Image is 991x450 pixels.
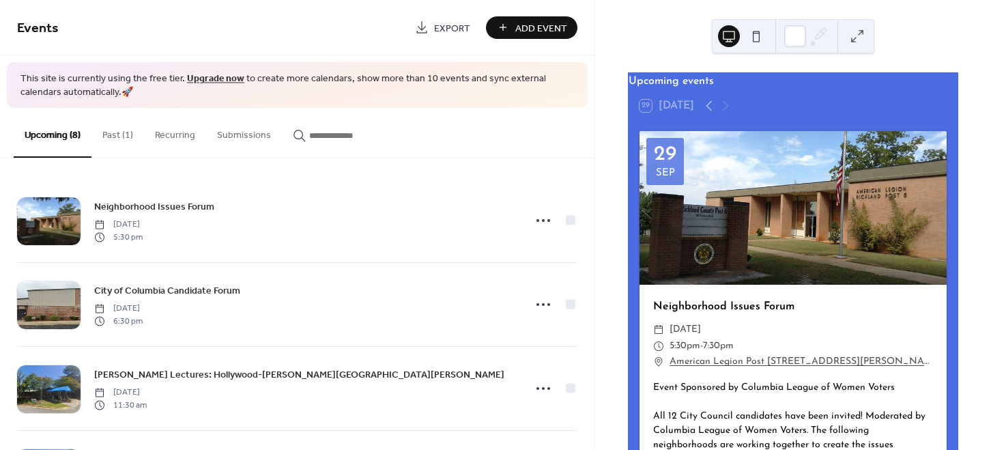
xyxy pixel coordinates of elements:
a: City of Columbia Candidate Forum [94,283,240,298]
button: Past (1) [91,108,144,156]
span: [DATE] [94,303,143,315]
span: 6:30 pm [94,315,143,327]
button: Recurring [144,108,206,156]
span: - [700,338,703,354]
span: 5:30 pm [94,231,143,243]
span: [DATE] [94,386,147,399]
button: Submissions [206,108,282,156]
button: Upcoming (8) [14,108,91,158]
div: Neighborhood Issues Forum [640,298,947,315]
button: Add Event [486,16,577,39]
span: 11:30 am [94,399,147,411]
span: Neighborhood Issues Forum [94,200,214,214]
div: ​ [653,338,664,354]
span: Events [17,15,59,42]
a: Neighborhood Issues Forum [94,199,214,214]
span: [DATE] [94,219,143,231]
a: [PERSON_NAME] Lectures: Hollywood-[PERSON_NAME][GEOGRAPHIC_DATA][PERSON_NAME] [94,367,504,382]
a: American Legion Post [STREET_ADDRESS][PERSON_NAME] [670,354,933,370]
span: This site is currently using the free tier. to create more calendars, show more than 10 events an... [20,72,574,99]
div: Sep [656,168,675,178]
span: 7:30pm [703,338,734,354]
div: ​ [653,354,664,370]
div: 29 [654,145,676,165]
span: City of Columbia Candidate Forum [94,284,240,298]
span: [PERSON_NAME] Lectures: Hollywood-[PERSON_NAME][GEOGRAPHIC_DATA][PERSON_NAME] [94,368,504,382]
span: 5:30pm [670,338,700,354]
div: ​ [653,322,664,338]
span: Add Event [515,21,567,36]
div: Upcoming events [629,73,958,89]
span: [DATE] [670,322,701,338]
a: Export [405,16,480,39]
a: Upgrade now [187,70,244,88]
span: Export [434,21,470,36]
